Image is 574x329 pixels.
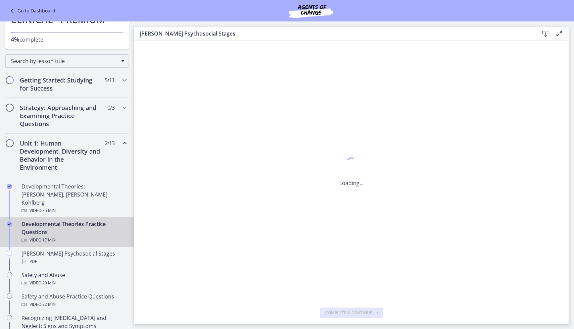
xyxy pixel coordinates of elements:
[8,7,55,15] a: Go to Dashboard
[21,300,126,309] div: Video
[339,179,364,187] p: Loading...
[107,104,114,112] span: 0 / 3
[21,236,126,244] div: Video
[339,156,364,171] div: 1
[105,139,114,147] span: 2 / 13
[41,279,56,287] span: · 29 min
[11,57,118,65] span: Search by lesson title
[41,300,56,309] span: · 22 min
[11,35,124,44] p: complete
[20,76,102,92] h2: Getting Started: Studying for Success
[41,207,56,215] span: · 35 min
[21,292,126,309] div: Safety and Abuse Practice Questions
[41,236,56,244] span: · 17 min
[11,35,19,43] span: 4%
[7,184,12,189] i: Completed
[21,182,126,215] div: Developmental Theories: [PERSON_NAME], [PERSON_NAME], Kohlberg
[320,308,383,318] button: Complete & continue
[21,250,126,266] div: [PERSON_NAME] Psychosocial Stages
[325,310,372,316] span: Complete & continue
[271,3,351,19] img: Agents of Change
[21,258,126,266] div: PDF
[21,279,126,287] div: Video
[140,30,528,38] h3: [PERSON_NAME] Psychosocial Stages
[21,271,126,287] div: Safety and Abuse
[105,76,114,84] span: 5 / 11
[20,139,102,171] h2: Unit 1: Human Development, Diversity and Behavior in the Environment
[20,104,102,128] h2: Strategy: Approaching and Examining Practice Questions
[21,220,126,244] div: Developmental Theories Practice Questions
[5,54,129,68] div: Search by lesson title
[21,207,126,215] div: Video
[7,221,12,227] i: Completed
